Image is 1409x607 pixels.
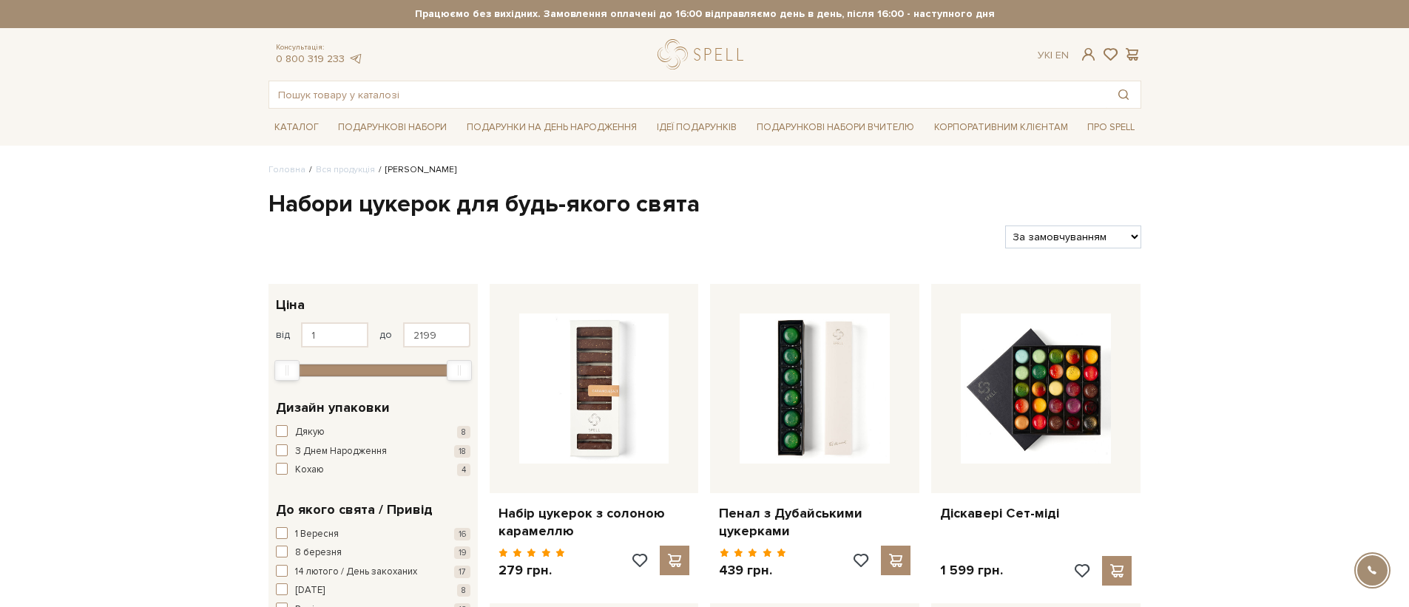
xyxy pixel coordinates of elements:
a: Подарунки на День народження [461,116,643,139]
span: 8 [457,426,470,438]
a: Набір цукерок з солоною карамеллю [499,505,690,540]
a: Головна [268,164,305,175]
span: 19 [454,546,470,559]
a: telegram [348,52,363,65]
p: 279 грн. [499,562,566,579]
span: 8 [457,584,470,597]
p: 439 грн. [719,562,786,579]
div: Ук [1038,49,1069,62]
span: 4 [457,464,470,476]
button: 14 лютого / День закоханих 17 [276,565,470,580]
button: 1 Вересня 16 [276,527,470,542]
div: Min [274,360,300,381]
a: Вся продукція [316,164,375,175]
li: [PERSON_NAME] [375,163,456,177]
input: Пошук товару у каталозі [269,81,1106,108]
span: Кохаю [295,463,324,478]
a: logo [658,39,750,69]
a: Про Spell [1081,116,1141,139]
span: 1 Вересня [295,527,339,542]
a: Каталог [268,116,325,139]
span: 18 [454,445,470,458]
span: до [379,328,392,342]
span: 17 [454,566,470,578]
a: En [1055,49,1069,61]
span: Дизайн упаковки [276,398,390,418]
span: | [1050,49,1052,61]
a: Ідеї подарунків [651,116,743,139]
input: Ціна [301,322,368,347]
strong: Працюємо без вихідних. Замовлення оплачені до 16:00 відправляємо день в день, після 16:00 - насту... [268,7,1141,21]
p: 1 599 грн. [940,562,1003,579]
a: Діскавері Сет-міді [940,505,1132,522]
a: Корпоративним клієнтам [928,116,1074,139]
span: Ціна [276,295,305,315]
button: Дякую 8 [276,425,470,440]
button: 8 березня 19 [276,546,470,560]
h1: Набори цукерок для будь-якого свята [268,189,1141,220]
div: Max [447,360,472,381]
a: Пенал з Дубайськими цукерками [719,505,910,540]
span: Консультація: [276,43,363,52]
button: [DATE] 8 [276,583,470,598]
button: З Днем Народження 18 [276,444,470,459]
a: Подарункові набори Вчителю [751,115,920,140]
span: 14 лютого / День закоханих [295,565,417,580]
a: Подарункові набори [332,116,453,139]
a: 0 800 319 233 [276,52,345,65]
span: [DATE] [295,583,325,598]
span: від [276,328,290,342]
span: 8 березня [295,546,342,560]
button: Пошук товару у каталозі [1106,81,1141,108]
span: До якого свята / Привід [276,500,433,520]
button: Кохаю 4 [276,463,470,478]
span: Дякую [295,425,325,440]
input: Ціна [403,322,470,347]
span: 16 [454,528,470,540]
span: З Днем Народження [295,444,387,459]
